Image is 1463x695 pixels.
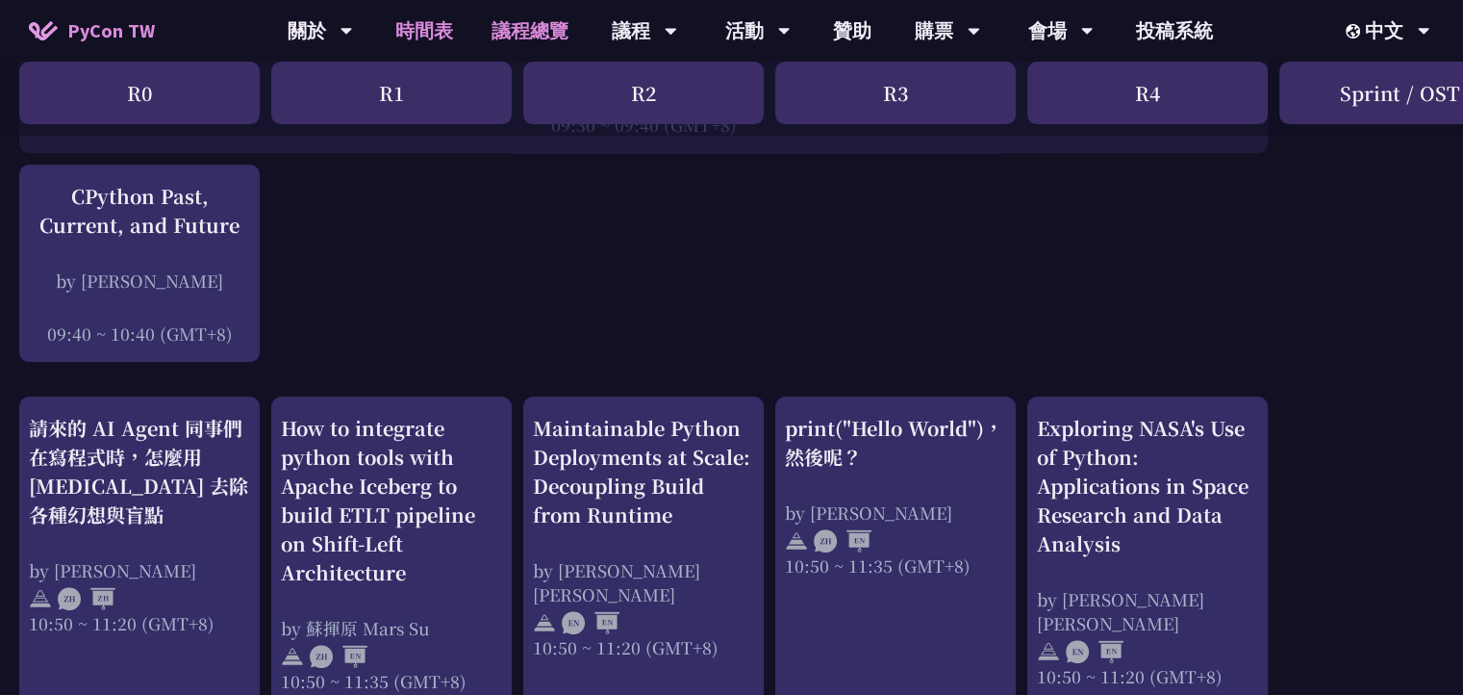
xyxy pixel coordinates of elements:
[533,635,754,659] div: 10:50 ~ 11:20 (GMT+8)
[533,414,754,688] a: Maintainable Python Deployments at Scale: Decoupling Build from Runtime by [PERSON_NAME] [PERSON_...
[1346,24,1365,39] img: Locale Icon
[775,62,1016,124] div: R3
[29,558,250,582] div: by [PERSON_NAME]
[29,269,250,293] div: by [PERSON_NAME]
[785,529,808,553] img: svg+xml;base64,PHN2ZyB4bWxucz0iaHR0cDovL3d3dy53My5vcmcvMjAwMC9zdmciIHdpZHRoPSIyNCIgaGVpZ2h0PSIyNC...
[19,62,260,124] div: R0
[29,182,250,346] a: CPython Past, Current, and Future by [PERSON_NAME] 09:40 ~ 10:40 (GMT+8)
[29,414,250,529] div: 請來的 AI Agent 同事們在寫程式時，怎麼用 [MEDICAL_DATA] 去除各種幻想與盲點
[281,669,502,693] div: 10:50 ~ 11:35 (GMT+8)
[1037,414,1258,688] a: Exploring NASA's Use of Python: Applications in Space Research and Data Analysis by [PERSON_NAME]...
[814,529,871,553] img: ZHEN.371966e.svg
[67,16,155,45] span: PyCon TW
[281,616,502,640] div: by 蘇揮原 Mars Su
[533,611,556,634] img: svg+xml;base64,PHN2ZyB4bWxucz0iaHR0cDovL3d3dy53My5vcmcvMjAwMC9zdmciIHdpZHRoPSIyNCIgaGVpZ2h0PSIyNC...
[533,414,754,529] div: Maintainable Python Deployments at Scale: Decoupling Build from Runtime
[271,62,512,124] div: R1
[1037,640,1060,663] img: svg+xml;base64,PHN2ZyB4bWxucz0iaHR0cDovL3d3dy53My5vcmcvMjAwMC9zdmciIHdpZHRoPSIyNCIgaGVpZ2h0PSIyNC...
[1037,664,1258,688] div: 10:50 ~ 11:20 (GMT+8)
[10,7,174,55] a: PyCon TW
[29,21,58,40] img: Home icon of PyCon TW 2025
[281,414,502,587] div: How to integrate python tools with Apache Iceberg to build ETLT pipeline on Shift-Left Architecture
[533,558,754,606] div: by [PERSON_NAME] [PERSON_NAME]
[29,182,250,240] div: CPython Past, Current, and Future
[1037,587,1258,635] div: by [PERSON_NAME] [PERSON_NAME]
[1037,414,1258,558] div: Exploring NASA's Use of Python: Applications in Space Research and Data Analysis
[785,501,1006,525] div: by [PERSON_NAME]
[1027,62,1268,124] div: R4
[562,611,619,634] img: ENEN.5a408d1.svg
[29,587,52,610] img: svg+xml;base64,PHN2ZyB4bWxucz0iaHR0cDovL3d3dy53My5vcmcvMjAwMC9zdmciIHdpZHRoPSIyNCIgaGVpZ2h0PSIyNC...
[310,645,367,668] img: ZHEN.371966e.svg
[523,62,764,124] div: R2
[785,414,1006,472] div: print("Hello World")，然後呢？
[58,587,115,610] img: ZHZH.38617ef.svg
[29,414,250,688] a: 請來的 AI Agent 同事們在寫程式時，怎麼用 [MEDICAL_DATA] 去除各種幻想與盲點 by [PERSON_NAME] 10:50 ~ 11:20 (GMT+8)
[29,322,250,346] div: 09:40 ~ 10:40 (GMT+8)
[785,553,1006,578] div: 10:50 ~ 11:35 (GMT+8)
[29,611,250,635] div: 10:50 ~ 11:20 (GMT+8)
[281,645,304,668] img: svg+xml;base64,PHN2ZyB4bWxucz0iaHR0cDovL3d3dy53My5vcmcvMjAwMC9zdmciIHdpZHRoPSIyNCIgaGVpZ2h0PSIyNC...
[1066,640,1123,663] img: ENEN.5a408d1.svg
